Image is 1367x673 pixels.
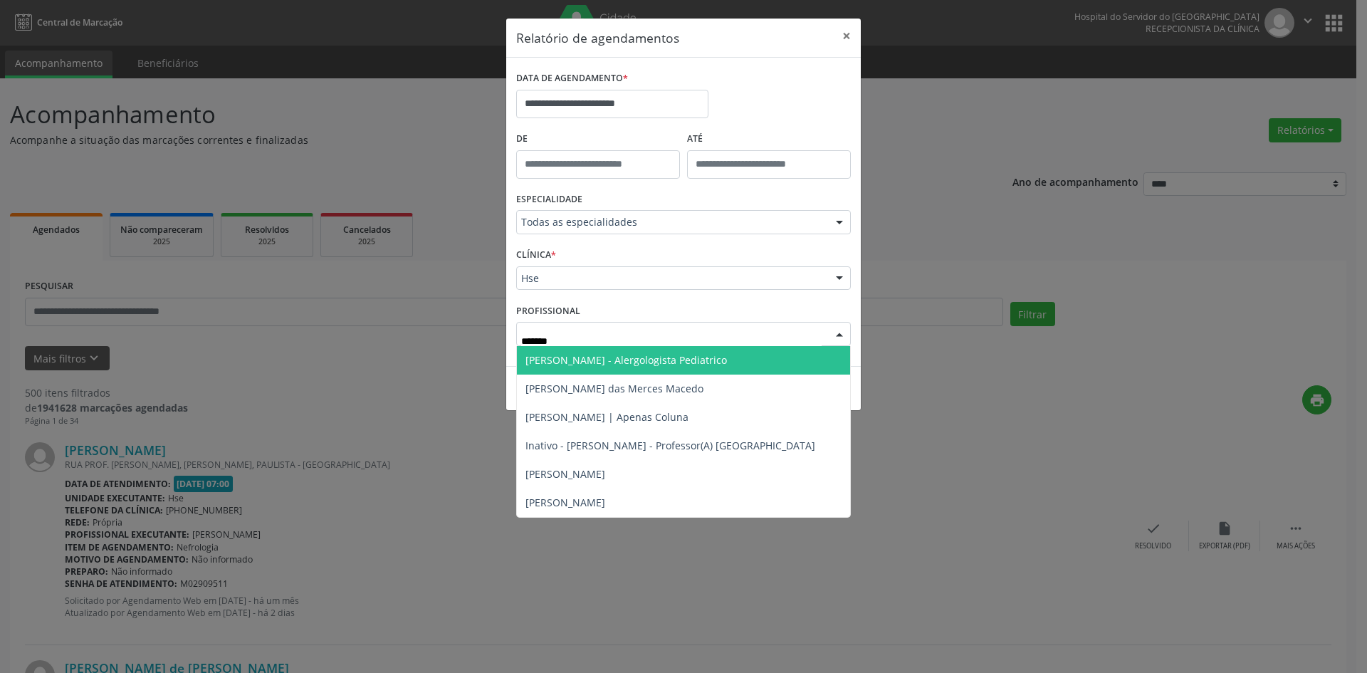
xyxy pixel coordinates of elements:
[516,68,628,90] label: DATA DE AGENDAMENTO
[525,439,815,452] span: Inativo - [PERSON_NAME] - Professor(A) [GEOGRAPHIC_DATA]
[525,410,688,424] span: [PERSON_NAME] | Apenas Coluna
[516,28,679,47] h5: Relatório de agendamentos
[525,382,703,395] span: [PERSON_NAME] das Merces Macedo
[516,128,680,150] label: De
[521,271,822,286] span: Hse
[525,353,727,367] span: [PERSON_NAME] - Alergologista Pediatrico
[516,300,580,322] label: PROFISSIONAL
[516,189,582,211] label: ESPECIALIDADE
[525,467,605,481] span: [PERSON_NAME]
[832,19,861,53] button: Close
[525,496,605,509] span: [PERSON_NAME]
[521,215,822,229] span: Todas as especialidades
[687,128,851,150] label: ATÉ
[516,244,556,266] label: CLÍNICA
